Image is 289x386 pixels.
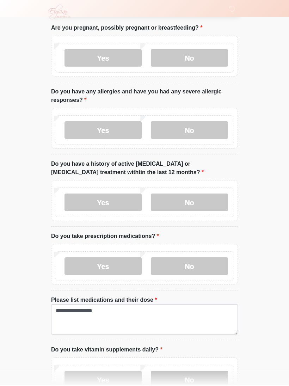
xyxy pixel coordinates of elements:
label: Do you have any allergies and have you had any severe allergic responses? [51,88,238,105]
label: No [151,50,228,67]
img: Elysian Aesthetics Logo [44,5,74,20]
label: Do you take vitamin supplements daily? [51,346,162,355]
label: Yes [64,194,142,212]
label: Are you pregnant, possibly pregnant or breastfeeding? [51,24,202,33]
label: Please list medications and their dose [51,296,157,305]
label: No [151,258,228,276]
label: Yes [64,258,142,276]
label: Do you take prescription medications? [51,233,159,241]
label: Do you have a history of active [MEDICAL_DATA] or [MEDICAL_DATA] treatment withtin the last 12 mo... [51,160,238,177]
label: No [151,194,228,212]
label: No [151,122,228,140]
label: Yes [64,122,142,140]
label: Yes [64,50,142,67]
